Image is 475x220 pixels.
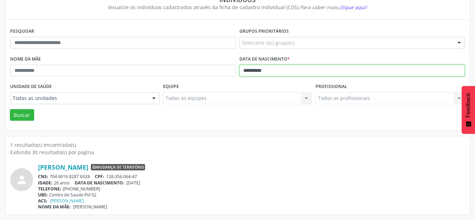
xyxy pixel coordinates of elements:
button: Buscar [10,109,34,121]
label: Profissional [315,81,347,92]
a: [PERSON_NAME] [38,163,88,171]
label: Grupos prioritários [239,26,289,37]
span: [DATE] [126,180,140,186]
span: 126.356.064-47 [106,174,137,180]
div: Visualize os indivíduos cadastrados através da ficha de cadastro individual (CDS). [15,4,460,11]
span: IDADE: [38,180,52,186]
label: Unidade de saúde [10,81,52,92]
span: [PERSON_NAME] [73,204,107,210]
span: DATA DE NASCIMENTO: [75,180,124,186]
span: ACS: [38,198,48,204]
span: Todas as unidades [13,95,145,102]
div: Exibindo 30 resultado(s) por página [10,149,465,156]
div: 1 resultado(s) encontrado(s) [10,141,465,149]
label: Data de nascimento [239,54,290,65]
i: person [15,174,28,186]
div: [PHONE_NUMBER] [38,186,465,192]
span: NOME DA MÃE: [38,204,71,210]
label: Pesquisar [10,26,34,37]
span: Selecione o(s) grupo(s) [242,39,295,46]
a: [PERSON_NAME] [50,198,84,204]
label: Equipe [163,81,179,92]
span: clique aqui! [339,4,367,11]
label: Nome da mãe [10,54,41,65]
span: CPF: [95,174,104,180]
span: Feedback [465,93,471,118]
div: 704 6016 8287 6928 [38,174,465,180]
span: UBS: [38,192,48,198]
div: 26 anos [38,180,465,186]
span: Mudança de território [91,164,145,170]
button: Feedback - Mostrar pesquisa [462,86,475,134]
i: Para saber mais, [300,4,367,11]
span: CNS: [38,174,48,180]
span: TELEFONE: [38,186,61,192]
div: Centro de Saude Psf 02 [38,192,465,198]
